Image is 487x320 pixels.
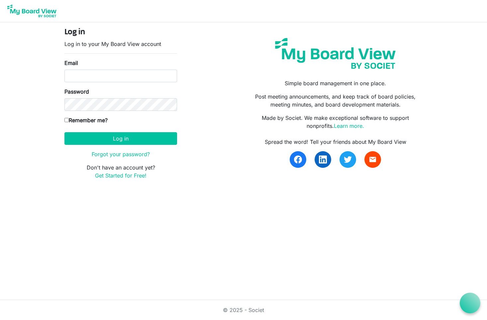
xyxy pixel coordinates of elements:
label: Email [64,59,78,67]
a: Get Started for Free! [95,172,146,179]
img: facebook.svg [294,156,302,163]
a: © 2025 - Societ [223,307,264,313]
label: Password [64,88,89,96]
a: email [364,151,381,168]
div: Spread the word! Tell your friends about My Board View [248,138,423,146]
a: Forgot your password? [92,151,150,158]
img: my-board-view-societ.svg [270,33,401,74]
span: email [369,156,377,163]
button: Log in [64,132,177,145]
img: linkedin.svg [319,156,327,163]
input: Remember me? [64,118,69,122]
p: Post meeting announcements, and keep track of board policies, meeting minutes, and board developm... [248,93,423,109]
img: My Board View Logo [5,3,58,19]
p: Log in to your My Board View account [64,40,177,48]
h4: Log in [64,28,177,37]
a: Learn more. [334,123,364,129]
p: Don't have an account yet? [64,163,177,179]
label: Remember me? [64,116,108,124]
p: Simple board management in one place. [248,79,423,87]
p: Made by Societ. We make exceptional software to support nonprofits. [248,114,423,130]
img: twitter.svg [344,156,352,163]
